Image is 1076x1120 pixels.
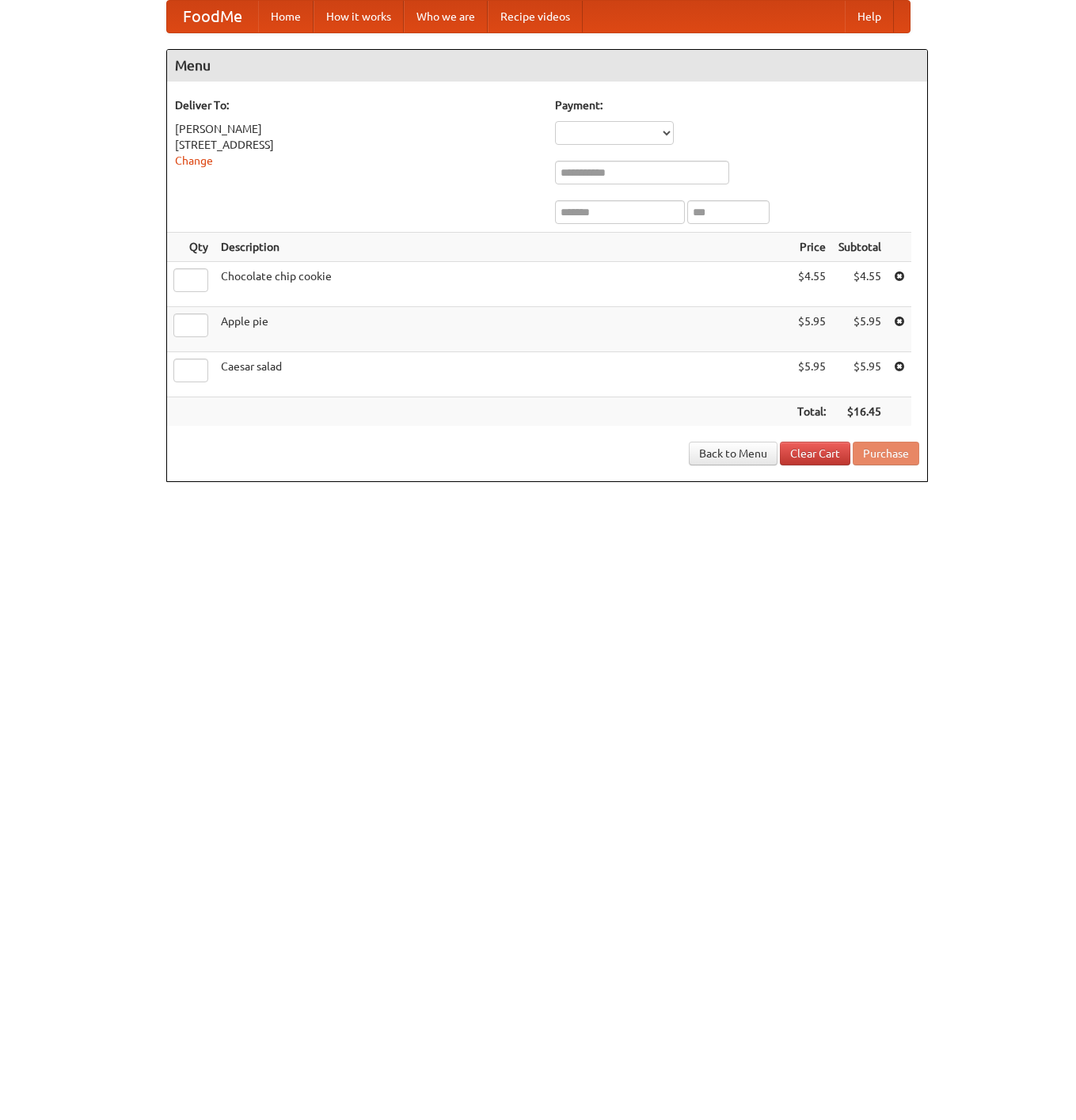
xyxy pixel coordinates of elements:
[845,1,894,32] a: Help
[853,442,919,465] button: Purchase
[258,1,314,32] a: Home
[215,352,791,397] td: Caesar salad
[175,137,539,153] div: [STREET_ADDRESS]
[791,307,832,352] td: $5.95
[832,307,888,352] td: $5.95
[832,352,888,397] td: $5.95
[167,1,258,32] a: FoodMe
[175,121,539,137] div: [PERSON_NAME]
[791,352,832,397] td: $5.95
[780,442,850,465] a: Clear Cart
[314,1,404,32] a: How it works
[791,262,832,307] td: $4.55
[555,97,919,113] h5: Payment:
[167,50,927,82] h4: Menu
[791,233,832,262] th: Price
[832,397,888,427] th: $16.45
[404,1,488,32] a: Who we are
[832,262,888,307] td: $4.55
[791,397,832,427] th: Total:
[215,233,791,262] th: Description
[175,154,213,167] a: Change
[175,97,539,113] h5: Deliver To:
[832,233,888,262] th: Subtotal
[488,1,583,32] a: Recipe videos
[215,262,791,307] td: Chocolate chip cookie
[167,233,215,262] th: Qty
[215,307,791,352] td: Apple pie
[689,442,778,465] a: Back to Menu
